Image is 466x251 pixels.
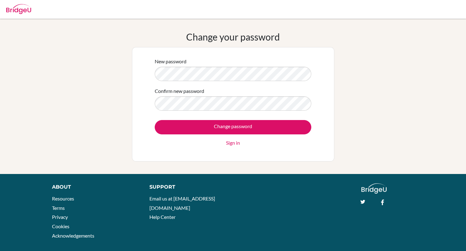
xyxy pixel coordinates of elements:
[226,139,240,147] a: Sign in
[361,183,387,194] img: logo_white@2x-f4f0deed5e89b7ecb1c2cc34c3e3d731f90f0f143d5ea2071677605dd97b5244.png
[155,58,186,65] label: New password
[52,183,135,191] div: About
[155,120,311,134] input: Change password
[149,195,215,211] a: Email us at [EMAIL_ADDRESS][DOMAIN_NAME]
[149,214,176,220] a: Help Center
[52,214,68,220] a: Privacy
[186,31,280,42] h1: Change your password
[52,223,69,229] a: Cookies
[155,87,204,95] label: Confirm new password
[52,205,65,211] a: Terms
[52,195,74,201] a: Resources
[149,183,226,191] div: Support
[6,4,31,14] img: Bridge-U
[52,233,94,239] a: Acknowledgements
